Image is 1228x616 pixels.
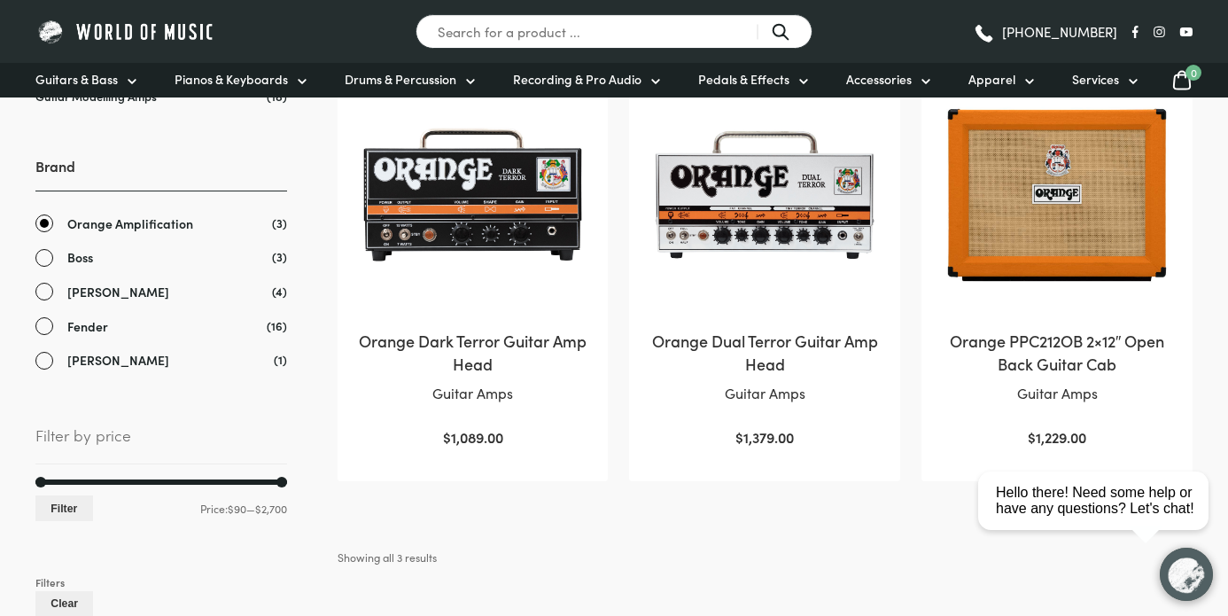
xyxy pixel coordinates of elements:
[846,70,912,89] span: Accessories
[35,350,287,370] a: [PERSON_NAME]
[345,70,456,89] span: Drums & Percussion
[1002,25,1117,38] span: [PHONE_NUMBER]
[35,316,287,337] a: Fender
[1072,70,1119,89] span: Services
[939,77,1175,313] img: Orange PPC212OB 2x12" Open Back Guitar Cab Front
[939,77,1175,449] a: Orange PPC212OB 2×12″ Open Back Guitar CabGuitar Amps$1,229.00
[67,282,169,302] span: [PERSON_NAME]
[735,427,743,447] span: $
[355,77,591,449] a: Orange Dark Terror Guitar Amp HeadGuitar Amps$1,089.00
[355,77,591,313] img: Orange Dark Terror Guitar Amp Head Front
[272,214,287,232] span: (3)
[255,501,287,516] span: $2,700
[175,70,288,89] span: Pianos & Keyboards
[267,316,287,335] span: (16)
[274,350,287,369] span: (1)
[971,421,1228,616] iframe: Chat with our support team
[1185,65,1201,81] span: 0
[67,316,108,337] span: Fender
[647,77,882,313] img: Orange Dual Terror Guitar Amp Head Front
[35,214,287,234] a: Orange Amplification
[735,427,794,447] bdi: 1,379.00
[35,495,287,521] div: Price: —
[228,501,246,516] span: $90
[968,70,1015,89] span: Apparel
[35,282,287,302] a: [PERSON_NAME]
[35,495,93,521] button: Filter
[355,330,591,374] h2: Orange Dark Terror Guitar Amp Head
[267,89,287,104] span: (18)
[647,330,882,374] h2: Orange Dual Terror Guitar Amp Head
[443,427,503,447] bdi: 1,089.00
[35,247,287,268] a: Boss
[35,18,217,45] img: World of Music
[35,70,118,89] span: Guitars & Bass
[939,330,1175,374] h2: Orange PPC212OB 2×12″ Open Back Guitar Cab
[67,350,169,370] span: [PERSON_NAME]
[272,282,287,300] span: (4)
[698,70,789,89] span: Pedals & Effects
[513,70,641,89] span: Recording & Pro Audio
[272,247,287,266] span: (3)
[939,382,1175,405] p: Guitar Amps
[67,214,193,234] span: Orange Amplification
[35,156,287,370] div: Brand
[647,77,882,449] a: Orange Dual Terror Guitar Amp HeadGuitar Amps$1,379.00
[355,382,591,405] p: Guitar Amps
[338,545,437,570] p: Showing all 3 results
[35,574,287,591] div: Filters
[67,247,93,268] span: Boss
[35,156,287,191] h3: Brand
[35,423,287,464] span: Filter by price
[416,14,812,49] input: Search for a product ...
[443,427,451,447] span: $
[973,19,1117,45] a: [PHONE_NUMBER]
[647,382,882,405] p: Guitar Amps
